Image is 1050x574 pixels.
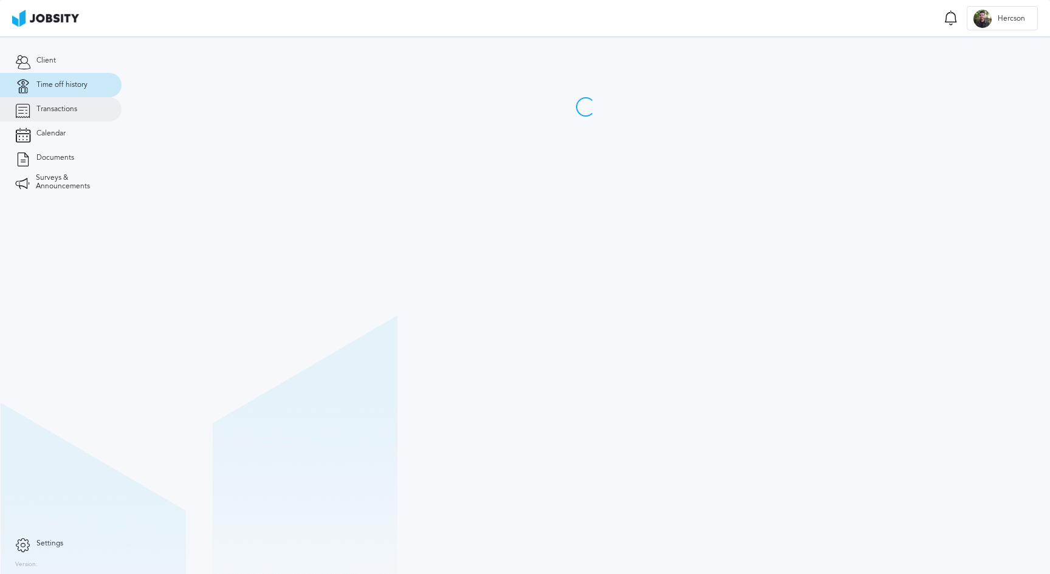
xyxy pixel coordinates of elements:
span: Surveys & Announcements [36,174,106,191]
span: Time off history [36,81,87,89]
button: HHercson [967,6,1038,30]
span: Calendar [36,129,66,138]
span: Transactions [36,105,77,114]
label: Version: [15,561,38,569]
span: Settings [36,539,63,548]
div: H [973,10,992,28]
span: Client [36,56,56,65]
img: ab4bad089aa723f57921c736e9817d99.png [12,10,79,27]
span: Hercson [992,15,1031,23]
span: Documents [36,154,74,162]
